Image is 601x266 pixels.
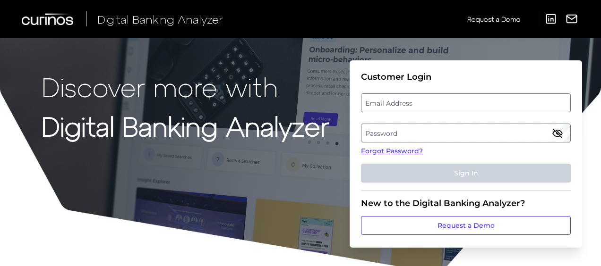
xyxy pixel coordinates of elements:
[467,15,520,23] span: Request a Demo
[361,146,571,156] a: Forgot Password?
[467,11,520,27] a: Request a Demo
[97,12,223,26] span: Digital Banking Analyzer
[361,94,570,111] label: Email Address
[361,216,571,235] a: Request a Demo
[22,13,75,25] img: Curinos
[361,198,571,208] div: New to the Digital Banking Analyzer?
[361,125,570,141] label: Password
[361,72,571,82] div: Customer Login
[42,72,329,101] p: Discover more with
[42,110,329,141] strong: Digital Banking Analyzer
[361,164,571,183] button: Sign In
